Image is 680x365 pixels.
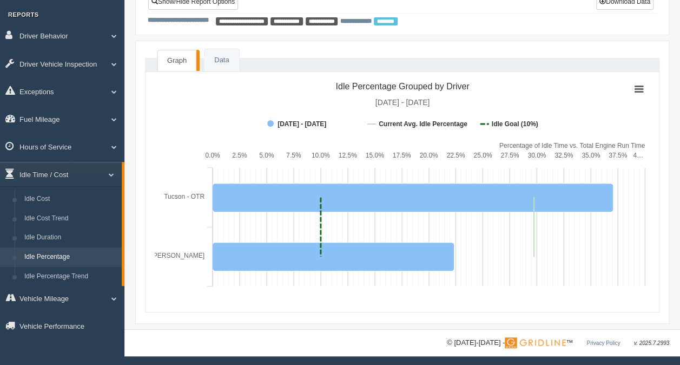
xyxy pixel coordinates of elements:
a: Idle Percentage Trend [19,267,122,286]
span: v. 2025.7.2993 [634,340,669,346]
text: 0.0% [205,152,220,159]
text: 37.5% [609,152,627,159]
text: 15.0% [366,152,384,159]
text: 27.5% [500,152,519,159]
tspan: 4… [633,152,643,159]
text: 10.0% [312,152,330,159]
tspan: Tucson - OTR [164,193,204,200]
img: Gridline [505,337,566,348]
text: 32.5% [554,152,573,159]
text: 35.0% [582,152,600,159]
text: 17.5% [393,152,411,159]
a: Privacy Policy [586,340,620,346]
tspan: Current Avg. Idle Percentage [379,120,467,128]
a: Idle Duration [19,228,122,247]
tspan: Idle Goal (10%) [492,120,538,128]
a: Data [204,49,239,71]
a: Idle Cost [19,190,122,209]
tspan: [DATE] - [DATE] [278,120,326,128]
a: Idle Percentage [19,247,122,267]
text: 22.5% [446,152,465,159]
text: 30.0% [527,152,546,159]
div: © [DATE]-[DATE] - ™ [447,337,669,349]
text: 12.5% [339,152,357,159]
tspan: [DATE] - [DATE] [375,98,430,107]
text: 2.5% [232,152,247,159]
a: Idle Cost Trend [19,209,122,229]
text: 7.5% [286,152,301,159]
text: 25.0% [473,152,492,159]
tspan: [PERSON_NAME] [151,252,204,259]
text: 5.0% [259,152,274,159]
tspan: Idle Percentage Grouped by Driver [335,82,470,91]
text: 20.0% [419,152,438,159]
tspan: Percentage of Idle Time vs. Total Engine Run Time [499,142,645,149]
a: Graph [157,50,196,71]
